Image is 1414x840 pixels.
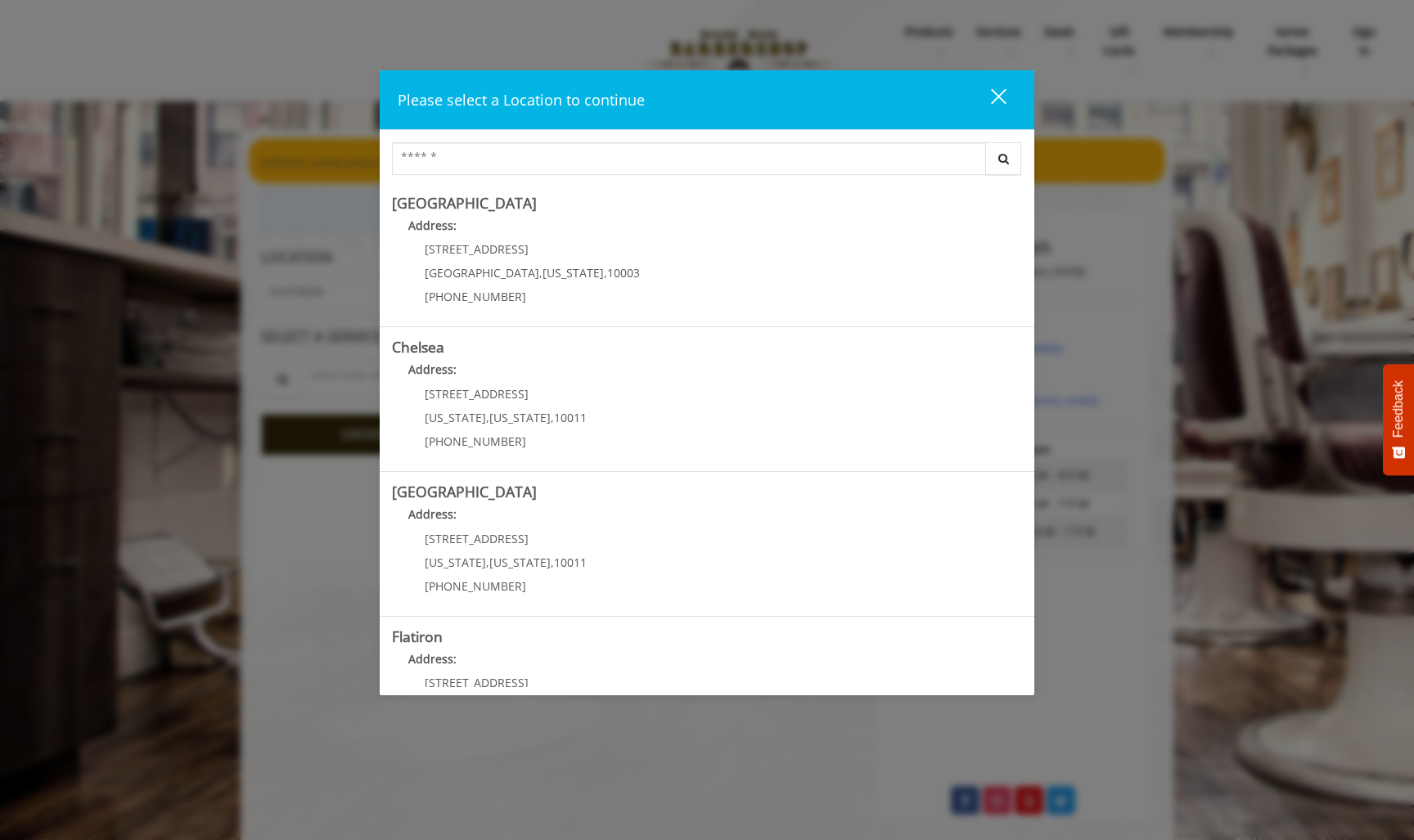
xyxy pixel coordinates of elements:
[425,675,529,690] span: [STREET_ADDRESS]
[961,83,1016,116] button: close dialog
[425,289,526,304] span: [PHONE_NUMBER]
[1391,380,1406,438] span: Feedback
[972,88,1005,112] div: close dialog
[398,90,645,110] span: Please select a Location to continue
[425,433,526,449] span: [PHONE_NUMBER]
[425,265,539,281] span: [GEOGRAPHIC_DATA]
[489,410,551,425] span: [US_STATE]
[554,555,587,570] span: 10011
[1383,364,1414,475] button: Feedback - Show survey
[392,627,443,646] b: Flatiron
[392,142,1022,183] div: Center Select
[408,362,457,377] b: Address:
[392,193,537,213] b: [GEOGRAPHIC_DATA]
[425,241,529,257] span: [STREET_ADDRESS]
[408,506,457,522] b: Address:
[392,337,444,357] b: Chelsea
[551,555,554,570] span: ,
[392,142,986,175] input: Search Center
[486,410,489,425] span: ,
[486,555,489,570] span: ,
[425,410,486,425] span: [US_STATE]
[425,555,486,570] span: [US_STATE]
[489,555,551,570] span: [US_STATE]
[607,265,640,281] span: 10003
[425,578,526,594] span: [PHONE_NUMBER]
[408,218,457,233] b: Address:
[543,265,604,281] span: [US_STATE]
[551,410,554,425] span: ,
[392,482,537,501] b: [GEOGRAPHIC_DATA]
[539,265,543,281] span: ,
[554,410,587,425] span: 10011
[425,386,529,402] span: [STREET_ADDRESS]
[994,153,1013,164] i: Search button
[408,651,457,667] b: Address:
[604,265,607,281] span: ,
[425,531,529,546] span: [STREET_ADDRESS]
